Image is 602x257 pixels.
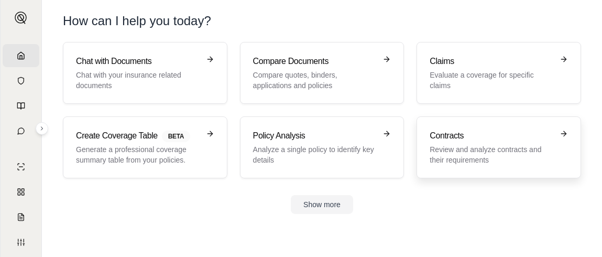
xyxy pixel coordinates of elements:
img: Expand sidebar [15,12,27,24]
a: Policy AnalysisAnalyze a single policy to identify key details [240,116,404,178]
button: Expand sidebar [10,7,31,28]
a: Create Coverage TableBETAGenerate a professional coverage summary table from your policies. [63,116,227,178]
button: Expand sidebar [36,122,48,135]
p: Chat with your insurance related documents [76,70,200,91]
a: Policy Comparisons [3,180,39,204]
h3: Chat with Documents [76,55,200,68]
a: Documents Vault [3,69,39,92]
h3: Claims [430,55,553,68]
p: Evaluate a coverage for specific claims [430,70,553,91]
h3: Create Coverage Table [76,130,200,142]
a: Chat [3,120,39,143]
a: Compare DocumentsCompare quotes, binders, applications and policies [240,42,404,104]
button: Show more [291,195,353,214]
a: Single Policy [3,155,39,178]
a: Home [3,44,39,67]
a: Chat with DocumentsChat with your insurance related documents [63,42,227,104]
h3: Contracts [430,130,553,142]
a: ContractsReview and analyze contracts and their requirements [417,116,581,178]
p: Compare quotes, binders, applications and policies [253,70,377,91]
h3: Compare Documents [253,55,377,68]
p: Analyze a single policy to identify key details [253,144,377,165]
a: Prompt Library [3,94,39,117]
a: Custom Report [3,231,39,254]
a: Claim Coverage [3,206,39,229]
p: Review and analyze contracts and their requirements [430,144,553,165]
a: ClaimsEvaluate a coverage for specific claims [417,42,581,104]
span: BETA [162,131,190,142]
h1: How can I help you today? [63,13,211,29]
h3: Policy Analysis [253,130,377,142]
p: Generate a professional coverage summary table from your policies. [76,144,200,165]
